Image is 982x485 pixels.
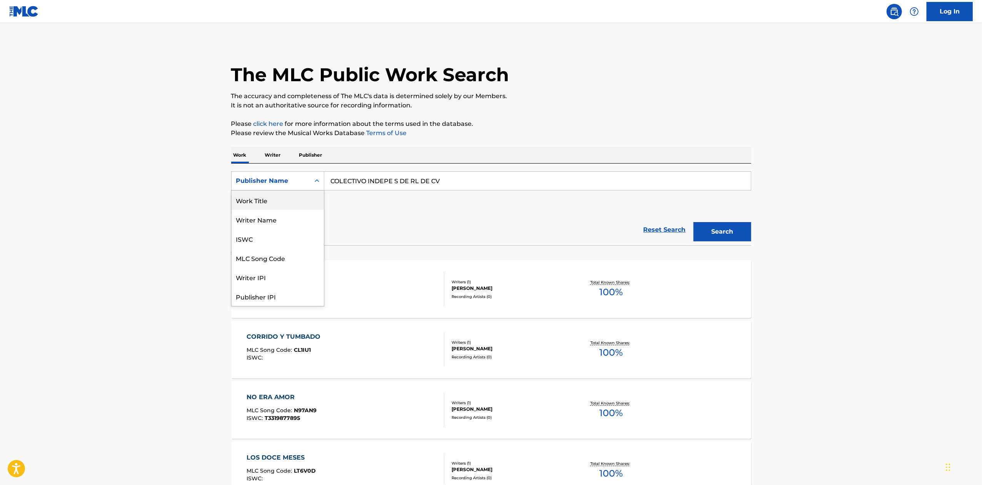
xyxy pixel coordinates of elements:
img: help [910,7,919,16]
div: Recording Artists ( 0 ) [452,475,568,481]
div: Writers ( 1 ) [452,400,568,406]
div: NO ERA AMOR [247,393,317,402]
div: Work Title [232,191,324,210]
div: ISWC [232,229,324,248]
a: SOLTERAMLC Song Code:S62I13ISWC:Writers (1)[PERSON_NAME]Recording Artists (0)Total Known Shares:100% [231,260,751,318]
div: [PERSON_NAME] [452,285,568,292]
a: click here [253,120,283,127]
div: Writers ( 1 ) [452,460,568,466]
a: Reset Search [640,221,690,238]
span: MLC Song Code : [247,467,294,474]
span: CL1IU1 [294,346,311,353]
span: LT6V0D [294,467,316,474]
div: Writer Name [232,210,324,229]
span: 100 % [599,285,623,299]
div: Recording Artists ( 0 ) [452,294,568,299]
div: [PERSON_NAME] [452,345,568,352]
span: 100 % [599,467,623,480]
p: Total Known Shares: [590,400,632,406]
h1: The MLC Public Work Search [231,63,509,86]
span: ISWC : [247,475,265,482]
p: Please review the Musical Works Database [231,129,751,138]
div: LOS DOCE MESES [247,453,316,462]
p: Publisher [297,147,325,163]
span: MLC Song Code : [247,346,294,353]
div: CORRIDO Y TUMBADO [247,332,324,341]
div: Writers ( 1 ) [452,279,568,285]
p: Please for more information about the terms used in the database. [231,119,751,129]
p: Work [231,147,249,163]
div: Publisher Name [236,176,305,186]
div: Arrastrar [946,456,950,479]
img: search [890,7,899,16]
button: Search [694,222,751,241]
a: Log In [927,2,973,21]
form: Search Form [231,171,751,245]
img: MLC Logo [9,6,39,17]
a: CORRIDO Y TUMBADOMLC Song Code:CL1IU1ISWC:Writers (1)[PERSON_NAME]Recording Artists (0)Total Know... [231,321,751,378]
a: Public Search [887,4,902,19]
p: Writer [263,147,283,163]
iframe: Chat Widget [944,448,982,485]
div: Recording Artists ( 0 ) [452,354,568,360]
div: Publisher IPI [232,287,324,306]
div: MLC Song Code [232,248,324,268]
p: It is not an authoritative source for recording information. [231,101,751,110]
p: Total Known Shares: [590,461,632,467]
div: Widget de chat [944,448,982,485]
span: ISWC : [247,354,265,361]
span: MLC Song Code : [247,407,294,414]
div: Writer IPI [232,268,324,287]
div: Recording Artists ( 0 ) [452,415,568,420]
div: [PERSON_NAME] [452,406,568,413]
a: Terms of Use [365,129,407,137]
div: [PERSON_NAME] [452,466,568,473]
span: 100 % [599,346,623,360]
p: The accuracy and completeness of The MLC's data is determined solely by our Members. [231,92,751,101]
span: ISWC : [247,415,265,421]
span: N97AN9 [294,407,317,414]
p: Total Known Shares: [590,340,632,346]
span: 100 % [599,406,623,420]
div: Writers ( 1 ) [452,339,568,345]
div: Help [907,4,922,19]
p: Total Known Shares: [590,279,632,285]
a: NO ERA AMORMLC Song Code:N97AN9ISWC:T3319877895Writers (1)[PERSON_NAME]Recording Artists (0)Total... [231,381,751,439]
span: T3319877895 [265,415,300,421]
